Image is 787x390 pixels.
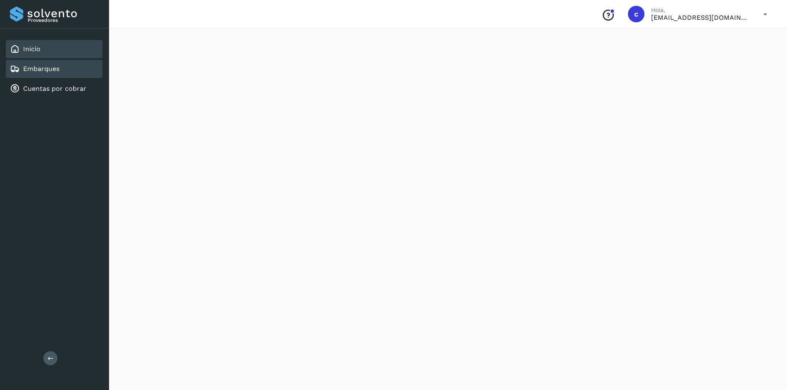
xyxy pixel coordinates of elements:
[23,45,40,53] a: Inicio
[23,85,86,92] a: Cuentas por cobrar
[28,17,99,23] p: Proveedores
[6,60,102,78] div: Embarques
[651,14,750,21] p: cuentas3@enlacesmet.com.mx
[23,65,59,73] a: Embarques
[6,80,102,98] div: Cuentas por cobrar
[651,7,750,14] p: Hola,
[6,40,102,58] div: Inicio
